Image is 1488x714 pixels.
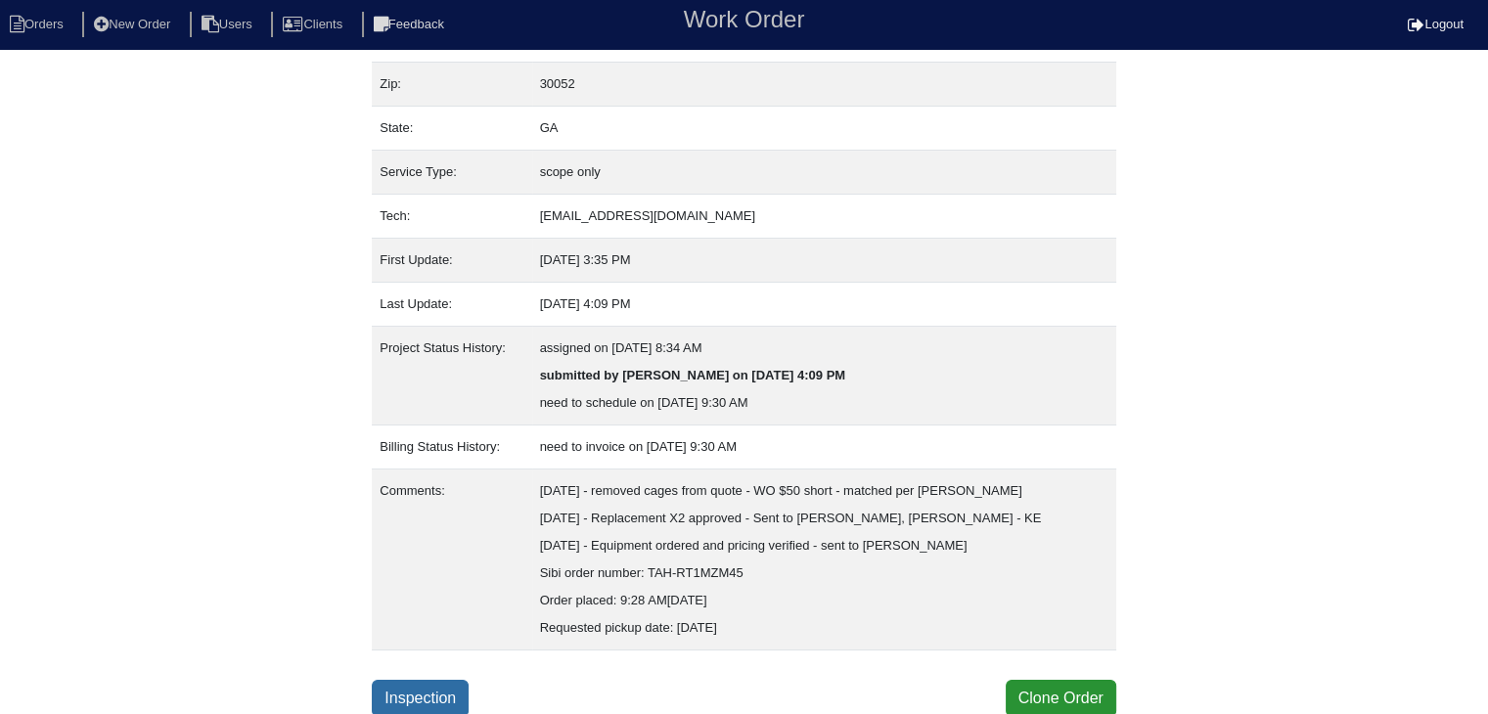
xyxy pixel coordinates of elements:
[372,425,531,469] td: Billing Status History:
[372,151,531,195] td: Service Type:
[540,389,1108,417] div: need to schedule on [DATE] 9:30 AM
[190,12,268,38] li: Users
[532,107,1116,151] td: GA
[372,107,531,151] td: State:
[372,63,531,107] td: Zip:
[190,17,268,31] a: Users
[532,239,1116,283] td: [DATE] 3:35 PM
[372,327,531,425] td: Project Status History:
[532,151,1116,195] td: scope only
[372,283,531,327] td: Last Update:
[372,239,531,283] td: First Update:
[82,12,186,38] li: New Order
[532,283,1116,327] td: [DATE] 4:09 PM
[271,12,358,38] li: Clients
[532,63,1116,107] td: 30052
[532,195,1116,239] td: [EMAIL_ADDRESS][DOMAIN_NAME]
[540,362,1108,389] div: submitted by [PERSON_NAME] on [DATE] 4:09 PM
[540,335,1108,362] div: assigned on [DATE] 8:34 AM
[540,433,1108,461] div: need to invoice on [DATE] 9:30 AM
[372,195,531,239] td: Tech:
[532,469,1116,650] td: [DATE] - removed cages from quote - WO $50 short - matched per [PERSON_NAME] [DATE] - Replacement...
[82,17,186,31] a: New Order
[362,12,460,38] li: Feedback
[1408,17,1464,31] a: Logout
[372,469,531,650] td: Comments:
[271,17,358,31] a: Clients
